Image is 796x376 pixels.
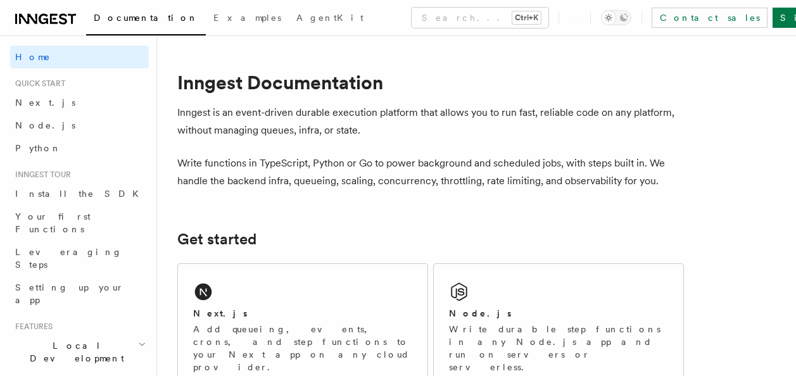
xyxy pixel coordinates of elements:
[10,91,149,114] a: Next.js
[10,137,149,160] a: Python
[10,334,149,370] button: Local Development
[15,189,146,199] span: Install the SDK
[652,8,768,28] a: Contact sales
[193,323,412,373] p: Add queueing, events, crons, and step functions to your Next app on any cloud provider.
[601,10,631,25] button: Toggle dark mode
[86,4,206,35] a: Documentation
[15,120,75,130] span: Node.js
[10,205,149,241] a: Your first Functions
[177,230,256,248] a: Get started
[15,143,61,153] span: Python
[15,51,51,63] span: Home
[296,13,363,23] span: AgentKit
[213,13,281,23] span: Examples
[512,11,541,24] kbd: Ctrl+K
[94,13,198,23] span: Documentation
[10,182,149,205] a: Install the SDK
[289,4,371,34] a: AgentKit
[10,276,149,311] a: Setting up your app
[10,241,149,276] a: Leveraging Steps
[10,114,149,137] a: Node.js
[15,282,124,305] span: Setting up your app
[10,339,138,365] span: Local Development
[449,307,512,320] h2: Node.js
[177,104,684,139] p: Inngest is an event-driven durable execution platform that allows you to run fast, reliable code ...
[10,46,149,68] a: Home
[177,154,684,190] p: Write functions in TypeScript, Python or Go to power background and scheduled jobs, with steps bu...
[449,323,668,373] p: Write durable step functions in any Node.js app and run on servers or serverless.
[193,307,248,320] h2: Next.js
[177,71,684,94] h1: Inngest Documentation
[10,78,65,89] span: Quick start
[10,322,53,332] span: Features
[15,247,122,270] span: Leveraging Steps
[15,97,75,108] span: Next.js
[10,170,71,180] span: Inngest tour
[412,8,548,28] button: Search...Ctrl+K
[15,211,91,234] span: Your first Functions
[206,4,289,34] a: Examples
